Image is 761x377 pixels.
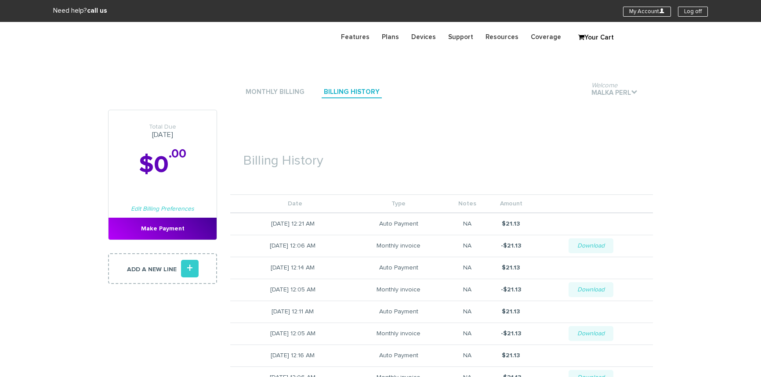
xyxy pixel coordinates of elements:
span: Welcome [591,82,617,89]
strong: $21.13 [502,221,520,227]
strong: call us [87,7,107,14]
th: Amount [484,195,538,213]
strong: -$21.13 [501,287,522,293]
a: Log off [678,7,708,17]
td: [DATE] 12:11 AM [230,301,347,323]
td: Auto Payment [347,213,451,235]
a: Plans [376,29,405,46]
i: U [659,8,665,14]
span: Total Due [109,123,217,131]
strong: $21.13 [502,309,520,315]
a: Add a new line+ [108,253,217,284]
td: [DATE] 12:14 AM [230,257,347,279]
td: Auto Payment [347,301,451,323]
td: NA [451,257,484,279]
a: Devices [405,29,442,46]
th: Type [347,195,451,213]
h3: [DATE] [109,123,217,139]
a: Features [335,29,376,46]
td: Auto Payment [347,345,451,366]
a: Support [442,29,479,46]
td: Monthly invoice [347,235,451,257]
a: WelcomeMalka Perl. [589,87,640,99]
h1: Billing History [230,140,653,172]
td: [DATE] 12:06 AM [230,235,347,257]
td: Monthly invoice [347,279,451,301]
td: [DATE] 12:16 AM [230,345,347,366]
td: NA [451,345,484,366]
td: Monthly invoice [347,323,451,345]
strong: $21.13 [502,352,520,359]
td: [DATE] 12:05 AM [230,323,347,345]
a: Monthly Billing [243,86,307,98]
strong: -$21.13 [501,243,522,249]
i: . [631,89,638,95]
strong: $21.13 [502,265,520,271]
sup: .00 [169,148,186,160]
a: Download [569,282,613,297]
a: Make Payment [109,218,217,240]
td: Auto Payment [347,257,451,279]
th: Notes [451,195,484,213]
a: Coverage [525,29,567,46]
td: NA [451,323,484,345]
td: NA [451,213,484,235]
strong: -$21.13 [501,330,522,337]
a: Your Cart [574,31,618,44]
a: Billing History [322,86,382,98]
a: Download [569,326,613,341]
a: My AccountU [623,7,671,17]
a: Resources [479,29,525,46]
td: [DATE] 12:21 AM [230,213,347,235]
i: + [181,260,199,277]
th: Date [230,195,347,213]
h2: $0 [109,152,217,178]
td: NA [451,301,484,323]
span: Need help? [53,7,107,14]
a: Edit Billing Preferences [131,206,194,212]
td: [DATE] 12:05 AM [230,279,347,301]
a: Download [569,238,613,253]
td: NA [451,279,484,301]
td: NA [451,235,484,257]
